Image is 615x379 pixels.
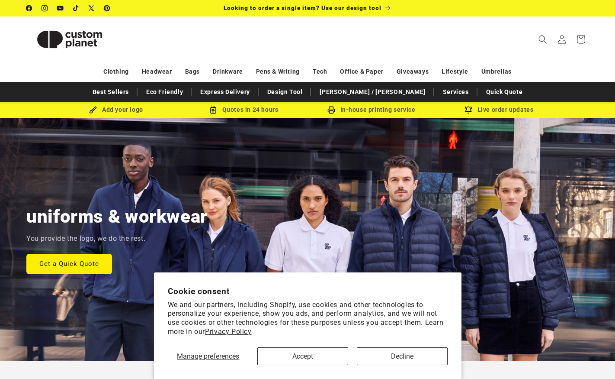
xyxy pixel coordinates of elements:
[205,327,251,336] a: Privacy Policy
[23,16,116,62] a: Custom Planet
[327,106,335,114] img: In-house printing
[167,347,249,365] button: Manage preferences
[439,84,473,100] a: Services
[481,64,512,79] a: Umbrellas
[313,64,327,79] a: Tech
[357,347,448,365] button: Decline
[442,64,468,79] a: Lifestyle
[26,233,145,245] p: You provide the logo, we do the rest.
[307,104,435,115] div: In-house printing service
[209,106,217,114] img: Order Updates Icon
[397,64,429,79] a: Giveaways
[263,84,307,100] a: Design Tool
[185,64,200,79] a: Bags
[88,84,133,100] a: Best Sellers
[256,64,300,79] a: Pens & Writing
[142,84,187,100] a: Eco Friendly
[180,104,307,115] div: Quotes in 24 hours
[168,286,448,296] h2: Cookie consent
[533,30,552,49] summary: Search
[26,20,113,59] img: Custom Planet
[340,64,383,79] a: Office & Paper
[482,84,527,100] a: Quick Quote
[196,84,254,100] a: Express Delivery
[224,4,381,11] span: Looking to order a single item? Use our design tool
[464,106,472,114] img: Order updates
[142,64,172,79] a: Headwear
[26,205,208,228] h2: uniforms & workwear
[89,106,97,114] img: Brush Icon
[103,64,129,79] a: Clothing
[315,84,429,100] a: [PERSON_NAME] / [PERSON_NAME]
[213,64,243,79] a: Drinkware
[52,104,180,115] div: Add your logo
[26,253,112,274] a: Get a Quick Quote
[435,104,563,115] div: Live order updates
[257,347,348,365] button: Accept
[177,352,239,360] span: Manage preferences
[168,301,448,337] p: We and our partners, including Shopify, use cookies and other technologies to personalize your ex...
